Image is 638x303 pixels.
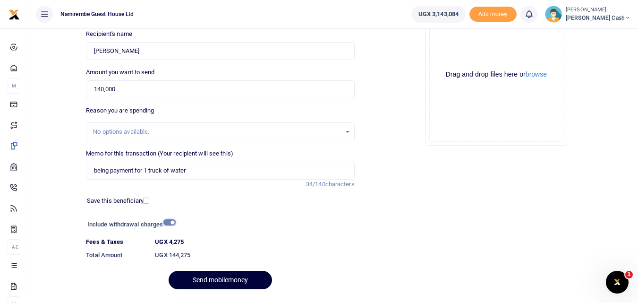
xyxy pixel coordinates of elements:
[425,4,567,146] div: File Uploader
[430,70,563,79] div: Drag and drop files here or
[469,7,517,22] span: Add money
[86,29,132,39] label: Recipient's name
[566,6,630,14] small: [PERSON_NAME]
[8,239,20,255] li: Ac
[411,6,466,23] a: UGX 3,143,084
[87,196,144,206] label: Save this beneficiary
[169,271,272,289] button: Send mobilemoney
[325,181,355,188] span: characters
[155,237,184,247] label: UGX 4,275
[306,181,325,188] span: 34/140
[408,6,469,23] li: Wallet ballance
[86,42,354,60] input: Loading name...
[545,6,562,23] img: profile-user
[8,78,20,94] li: M
[9,10,20,17] a: logo-small logo-large logo-large
[545,6,630,23] a: profile-user [PERSON_NAME] [PERSON_NAME] Cash
[526,71,547,78] button: browse
[9,9,20,20] img: logo-small
[469,7,517,22] li: Toup your wallet
[87,221,171,228] h6: Include withdrawal charges
[93,127,340,137] div: No options available.
[86,80,354,98] input: UGX
[606,271,629,294] iframe: Intercom live chat
[86,149,233,158] label: Memo for this transaction (Your recipient will see this)
[86,68,154,77] label: Amount you want to send
[155,251,354,259] h6: UGX 144,275
[82,237,151,247] dt: Fees & Taxes
[86,162,354,180] input: Enter extra information
[418,9,459,19] span: UGX 3,143,084
[86,251,147,259] h6: Total Amount
[86,106,154,115] label: Reason you are spending
[566,14,630,22] span: [PERSON_NAME] Cash
[469,10,517,17] a: Add money
[57,10,138,18] span: Namirembe Guest House Ltd
[625,271,633,278] span: 1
